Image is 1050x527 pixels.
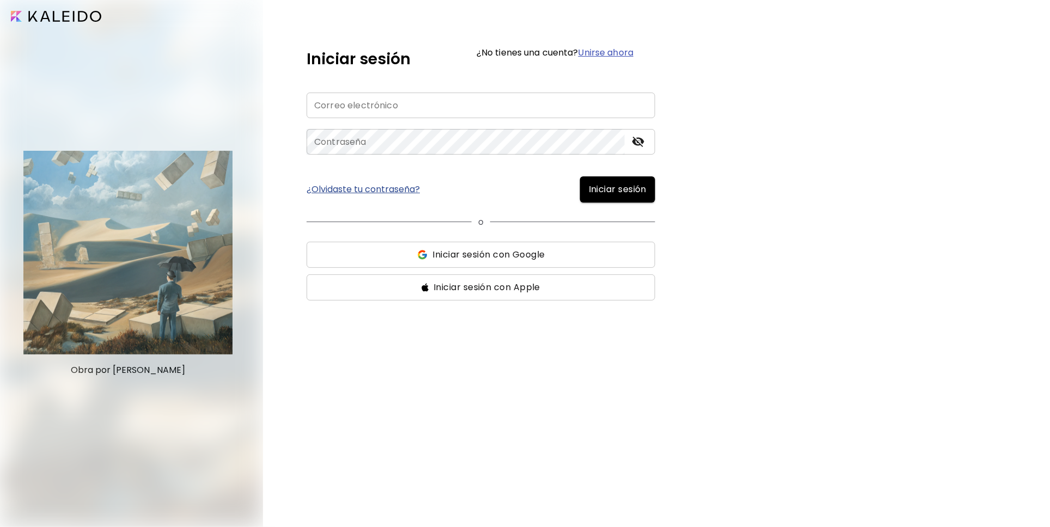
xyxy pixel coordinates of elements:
[580,176,655,203] button: Iniciar sesión
[307,242,655,268] button: ssIniciar sesión con Google
[307,185,420,194] a: ¿Olvidaste tu contraseña?
[432,248,545,261] span: Iniciar sesión con Google
[578,46,633,59] a: Unirse ahora
[477,48,633,57] h6: ¿No tienes una cuenta?
[417,249,428,260] img: ss
[307,274,655,301] button: ssIniciar sesión con Apple
[307,48,411,71] h5: Iniciar sesión
[434,281,540,294] span: Iniciar sesión con Apple
[478,216,484,229] p: o
[629,132,648,151] button: toggle password visibility
[589,183,646,196] span: Iniciar sesión
[422,283,429,292] img: ss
